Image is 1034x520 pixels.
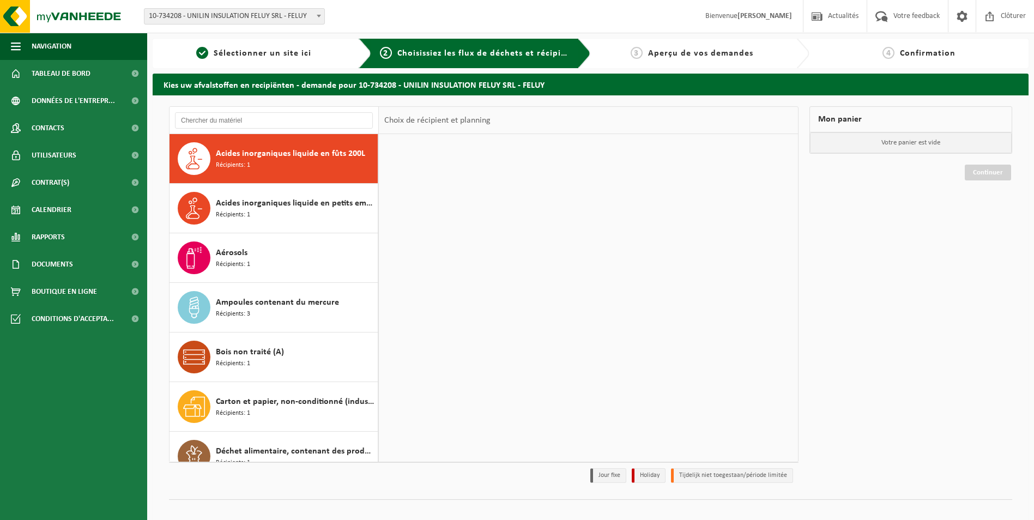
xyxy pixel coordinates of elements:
p: Votre panier est vide [810,132,1012,153]
span: Calendrier [32,196,71,223]
li: Jour fixe [590,468,626,483]
span: Documents [32,251,73,278]
button: Carton et papier, non-conditionné (industriel) Récipients: 1 [170,382,378,432]
button: Déchet alimentaire, contenant des produits d'origine animale, non emballé, catégorie 3 Récipients: 1 [170,432,378,481]
button: Aérosols Récipients: 1 [170,233,378,283]
span: 10-734208 - UNILIN INSULATION FELUY SRL - FELUY [144,8,325,25]
strong: [PERSON_NAME] [737,12,792,20]
a: Continuer [965,165,1011,180]
button: Acides inorganiques liquide en fûts 200L Récipients: 1 [170,134,378,184]
span: Contrat(s) [32,169,69,196]
span: Récipients: 1 [216,458,250,468]
span: Conditions d'accepta... [32,305,114,332]
span: Ampoules contenant du mercure [216,296,339,309]
a: 1Sélectionner un site ici [158,47,350,60]
span: 2 [380,47,392,59]
input: Chercher du matériel [175,112,373,129]
li: Tijdelijk niet toegestaan/période limitée [671,468,793,483]
span: Utilisateurs [32,142,76,169]
div: Mon panier [809,106,1012,132]
span: Navigation [32,33,71,60]
button: Acides inorganiques liquide en petits emballages Récipients: 1 [170,184,378,233]
span: 3 [631,47,643,59]
li: Holiday [632,468,666,483]
span: Carton et papier, non-conditionné (industriel) [216,395,375,408]
button: Bois non traité (A) Récipients: 1 [170,332,378,382]
span: Récipients: 3 [216,309,250,319]
span: Rapports [32,223,65,251]
span: Bois non traité (A) [216,346,284,359]
div: Choix de récipient et planning [379,107,496,134]
span: Boutique en ligne [32,278,97,305]
span: 1 [196,47,208,59]
h2: Kies uw afvalstoffen en recipiënten - demande pour 10-734208 - UNILIN INSULATION FELUY SRL - FELUY [153,74,1029,95]
span: Acides inorganiques liquide en fûts 200L [216,147,365,160]
span: 4 [882,47,894,59]
span: Acides inorganiques liquide en petits emballages [216,197,375,210]
span: Récipients: 1 [216,210,250,220]
span: Sélectionner un site ici [214,49,311,58]
span: 10-734208 - UNILIN INSULATION FELUY SRL - FELUY [144,9,324,24]
span: Récipients: 1 [216,359,250,369]
span: Déchet alimentaire, contenant des produits d'origine animale, non emballé, catégorie 3 [216,445,375,458]
span: Données de l'entrepr... [32,87,115,114]
button: Ampoules contenant du mercure Récipients: 3 [170,283,378,332]
span: Confirmation [900,49,956,58]
span: Contacts [32,114,64,142]
span: Choisissiez les flux de déchets et récipients [397,49,579,58]
span: Récipients: 1 [216,408,250,419]
span: Tableau de bord [32,60,90,87]
span: Aérosols [216,246,247,259]
span: Récipients: 1 [216,259,250,270]
span: Récipients: 1 [216,160,250,171]
span: Aperçu de vos demandes [648,49,753,58]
